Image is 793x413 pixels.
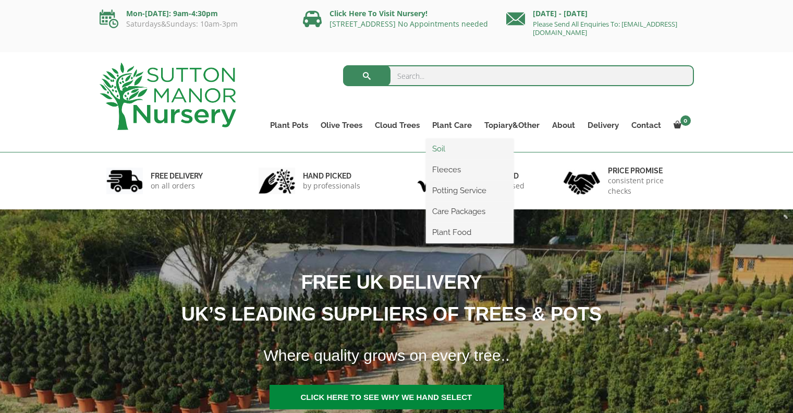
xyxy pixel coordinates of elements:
[426,225,514,240] a: Plant Food
[369,118,426,133] a: Cloud Trees
[608,175,687,196] p: consistent price checks
[330,8,428,18] a: Click Here To Visit Nursery!
[426,162,514,178] a: Fleeces
[426,204,514,219] a: Care Packages
[625,118,667,133] a: Contact
[564,165,600,197] img: 4.jpg
[314,118,369,133] a: Olive Trees
[343,65,694,86] input: Search...
[106,168,143,194] img: 1.jpg
[8,266,762,330] h1: FREE UK DELIVERY UK’S LEADING SUPPLIERS OF TREES & POTS
[546,118,581,133] a: About
[581,118,625,133] a: Delivery
[151,171,203,181] h6: FREE DELIVERY
[100,7,287,20] p: Mon-[DATE]: 9am-4:30pm
[100,20,287,28] p: Saturdays&Sundays: 10am-3pm
[608,166,687,175] h6: Price promise
[426,118,478,133] a: Plant Care
[259,168,295,194] img: 2.jpg
[506,7,694,20] p: [DATE] - [DATE]
[330,19,488,29] a: [STREET_ADDRESS] No Appointments needed
[303,181,360,191] p: by professionals
[478,118,546,133] a: Topiary&Other
[264,118,314,133] a: Plant Pots
[151,181,203,191] p: on all orders
[533,19,677,37] a: Please Send All Enquiries To: [EMAIL_ADDRESS][DOMAIN_NAME]
[303,171,360,181] h6: hand picked
[100,63,236,130] img: logo
[426,141,514,157] a: Soil
[251,340,763,371] h1: Where quality grows on every tree..
[426,183,514,198] a: Potting Service
[667,118,694,133] a: 0
[411,168,448,194] img: 3.jpg
[680,115,691,126] span: 0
